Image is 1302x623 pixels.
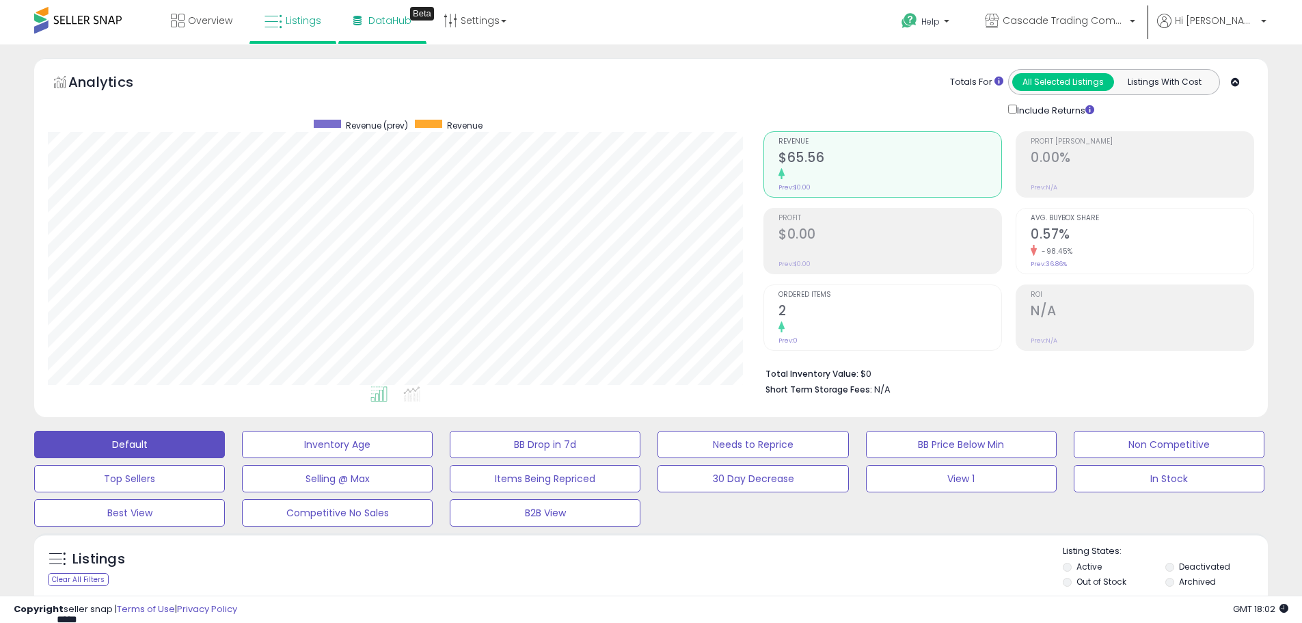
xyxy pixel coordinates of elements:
[1031,183,1057,191] small: Prev: N/A
[765,364,1244,381] li: $0
[778,215,1001,222] span: Profit
[14,603,237,616] div: seller snap | |
[68,72,160,95] h5: Analytics
[921,16,940,27] span: Help
[778,138,1001,146] span: Revenue
[1175,14,1257,27] span: Hi [PERSON_NAME]
[1074,431,1264,458] button: Non Competitive
[1031,138,1253,146] span: Profit [PERSON_NAME]
[1031,215,1253,222] span: Avg. Buybox Share
[950,76,1003,89] div: Totals For
[1113,73,1215,91] button: Listings With Cost
[778,150,1001,168] h2: $65.56
[368,14,411,27] span: DataHub
[14,602,64,615] strong: Copyright
[34,431,225,458] button: Default
[72,550,125,569] h5: Listings
[765,368,858,380] b: Total Inventory Value:
[450,465,640,492] button: Items Being Repriced
[242,499,433,527] button: Competitive No Sales
[901,12,918,29] i: Get Help
[1076,576,1126,587] label: Out of Stock
[778,260,811,268] small: Prev: $0.00
[242,431,433,458] button: Inventory Age
[1031,291,1253,299] span: ROI
[1031,150,1253,168] h2: 0.00%
[866,465,1057,492] button: View 1
[778,291,1001,299] span: Ordered Items
[1031,336,1057,345] small: Prev: N/A
[778,183,811,191] small: Prev: $0.00
[1063,545,1268,558] p: Listing States:
[1179,561,1230,572] label: Deactivated
[1074,465,1264,492] button: In Stock
[450,499,640,527] button: B2B View
[1037,246,1073,256] small: -98.45%
[34,465,225,492] button: Top Sellers
[48,573,109,586] div: Clear All Filters
[286,14,321,27] span: Listings
[177,602,237,615] a: Privacy Policy
[1179,576,1216,587] label: Archived
[778,226,1001,245] h2: $0.00
[874,383,891,396] span: N/A
[188,14,232,27] span: Overview
[242,465,433,492] button: Selling @ Max
[1003,14,1126,27] span: Cascade Trading Company
[447,120,483,131] span: Revenue
[450,431,640,458] button: BB Drop in 7d
[1157,14,1266,44] a: Hi [PERSON_NAME]
[34,499,225,527] button: Best View
[1031,303,1253,321] h2: N/A
[346,120,408,131] span: Revenue (prev)
[1031,226,1253,245] h2: 0.57%
[1031,260,1067,268] small: Prev: 36.86%
[1076,561,1102,572] label: Active
[778,336,798,345] small: Prev: 0
[765,384,872,395] b: Short Term Storage Fees:
[117,602,175,615] a: Terms of Use
[778,303,1001,321] h2: 2
[657,465,848,492] button: 30 Day Decrease
[891,2,963,44] a: Help
[866,431,1057,458] button: BB Price Below Min
[657,431,848,458] button: Needs to Reprice
[1012,73,1114,91] button: All Selected Listings
[1233,602,1288,615] span: 2025-10-9 18:02 GMT
[410,7,434,21] div: Tooltip anchor
[998,102,1111,118] div: Include Returns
